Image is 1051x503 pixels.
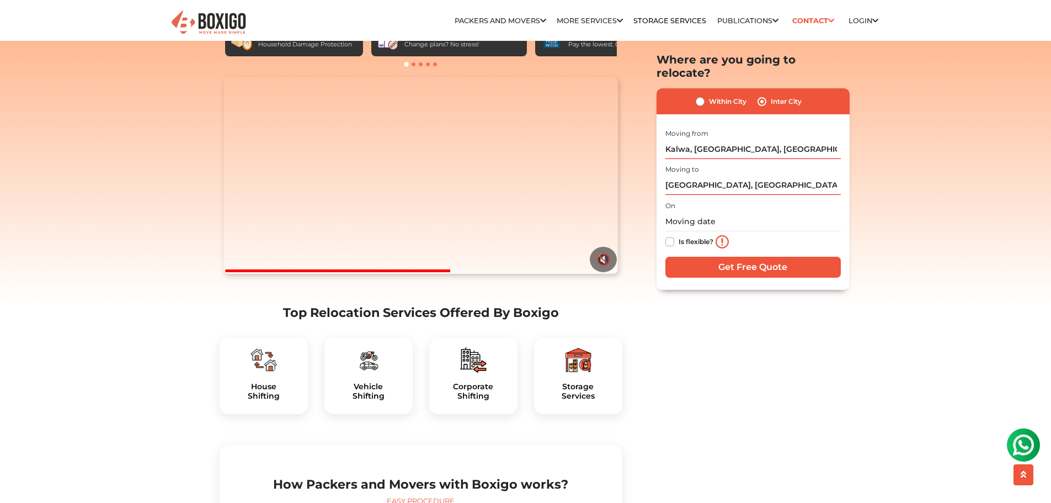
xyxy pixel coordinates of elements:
div: Pay the lowest. Guaranteed! [568,40,652,49]
label: Within City [709,95,746,108]
h2: Where are you going to relocate? [657,53,850,80]
label: Moving from [665,129,708,139]
video: Your browser does not support the video tag. [223,77,618,274]
a: Packers and Movers [455,17,546,25]
h5: Vehicle Shifting [333,382,404,401]
h2: Top Relocation Services Offered By Boxigo [220,305,622,320]
label: Moving to [665,165,699,175]
img: info [716,236,729,249]
label: On [665,201,675,211]
div: Household Damage Protection [258,40,352,49]
img: whatsapp-icon.svg [11,11,33,33]
h2: How Packers and Movers with Boxigo works? [228,477,613,492]
input: Moving date [665,212,841,231]
a: Contact [789,12,838,29]
a: VehicleShifting [333,382,404,401]
a: More services [557,17,623,25]
h5: Corporate Shifting [438,382,509,401]
input: Select Building or Nearest Landmark [665,176,841,195]
img: boxigo_packers_and_movers_plan [460,347,487,373]
h5: House Shifting [228,382,299,401]
a: CorporateShifting [438,382,509,401]
label: Is flexible? [679,235,713,247]
button: 🔇 [590,247,617,272]
a: HouseShifting [228,382,299,401]
img: boxigo_packers_and_movers_plan [250,347,277,373]
img: boxigo_packers_and_movers_plan [355,347,382,373]
img: boxigo_packers_and_movers_plan [565,347,591,373]
a: Login [849,17,878,25]
a: Publications [717,17,778,25]
a: StorageServices [543,382,613,401]
input: Get Free Quote [665,257,841,278]
label: Inter City [771,95,802,108]
button: scroll up [1013,464,1033,485]
input: Select Building or Nearest Landmark [665,140,841,159]
img: Boxigo [170,9,247,36]
div: Change plans? No stress! [404,40,521,49]
h5: Storage Services [543,382,613,401]
a: Storage Services [633,17,706,25]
